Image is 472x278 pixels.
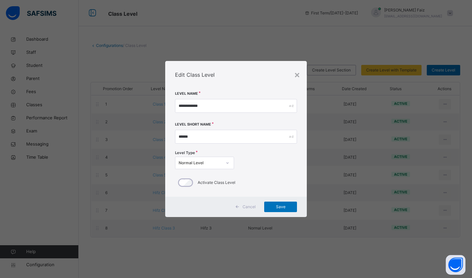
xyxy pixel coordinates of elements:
[175,91,198,96] label: Level Name
[198,180,235,186] label: Activate Class Level
[446,255,465,275] button: Open asap
[175,150,195,156] span: Level Type
[175,71,215,78] span: Edit Class Level
[179,160,222,166] div: Normal Level
[294,68,300,81] div: ×
[269,204,292,210] span: Save
[175,122,211,127] label: Level Short Name
[243,204,256,210] span: Cancel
